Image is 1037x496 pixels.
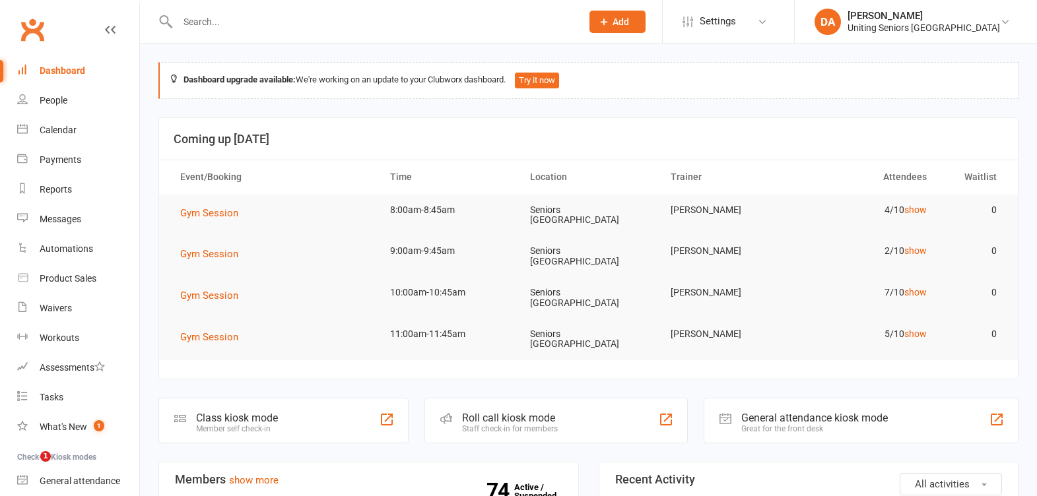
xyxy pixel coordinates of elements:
[518,195,658,236] td: Seniors [GEOGRAPHIC_DATA]
[17,234,139,264] a: Automations
[939,277,1009,308] td: 0
[180,246,248,262] button: Gym Session
[174,133,1003,146] h3: Coming up [DATE]
[180,205,248,221] button: Gym Session
[180,331,238,343] span: Gym Session
[659,277,799,308] td: [PERSON_NAME]
[515,73,559,88] button: Try it now
[174,13,572,31] input: Search...
[17,86,139,115] a: People
[40,451,51,462] span: 1
[378,319,518,350] td: 11:00am-11:45am
[40,392,63,402] div: Tasks
[939,319,1009,350] td: 0
[17,323,139,353] a: Workouts
[904,245,927,256] a: show
[13,451,45,483] iframe: Intercom live chat
[180,207,238,219] span: Gym Session
[799,235,939,266] td: 2/10
[378,160,518,194] th: Time
[180,290,238,301] span: Gym Session
[17,294,139,323] a: Waivers
[40,362,105,373] div: Assessments
[915,478,970,490] span: All activities
[589,11,646,33] button: Add
[40,154,81,165] div: Payments
[184,75,296,84] strong: Dashboard upgrade available:
[180,248,238,260] span: Gym Session
[168,160,378,194] th: Event/Booking
[40,125,77,135] div: Calendar
[904,328,927,339] a: show
[799,319,939,350] td: 5/10
[659,160,799,194] th: Trainer
[518,160,658,194] th: Location
[799,160,939,194] th: Attendees
[17,264,139,294] a: Product Sales
[378,195,518,226] td: 8:00am-8:45am
[613,16,629,27] span: Add
[939,235,1009,266] td: 0
[848,22,1000,34] div: Uniting Seniors [GEOGRAPHIC_DATA]
[741,412,888,424] div: General attendance kiosk mode
[17,353,139,383] a: Assessments
[40,303,72,313] div: Waivers
[659,235,799,266] td: [PERSON_NAME]
[462,424,558,433] div: Staff check-in for members
[40,273,96,284] div: Product Sales
[815,9,841,35] div: DA
[17,175,139,204] a: Reports
[40,95,67,106] div: People
[180,288,248,303] button: Gym Session
[848,10,1000,22] div: [PERSON_NAME]
[17,383,139,412] a: Tasks
[939,195,1009,226] td: 0
[700,7,736,36] span: Settings
[904,204,927,215] a: show
[518,277,658,319] td: Seniors [GEOGRAPHIC_DATA]
[229,474,279,486] a: show more
[659,319,799,350] td: [PERSON_NAME]
[17,115,139,145] a: Calendar
[40,184,72,195] div: Reports
[615,473,1003,486] h3: Recent Activity
[17,204,139,234] a: Messages
[158,62,1019,99] div: We're working on an update to your Clubworx dashboard.
[40,421,87,432] div: What's New
[17,412,139,442] a: What's New1
[518,319,658,360] td: Seniors [GEOGRAPHIC_DATA]
[741,424,888,433] div: Great for the front desk
[378,235,518,266] td: 9:00am-9:45am
[180,329,248,345] button: Gym Session
[799,277,939,308] td: 7/10
[518,235,658,277] td: Seniors [GEOGRAPHIC_DATA]
[94,420,104,431] span: 1
[196,412,278,424] div: Class kiosk mode
[40,476,120,486] div: General attendance
[17,145,139,175] a: Payments
[659,195,799,226] td: [PERSON_NAME]
[17,56,139,86] a: Dashboard
[40,332,79,343] div: Workouts
[40,214,81,224] div: Messages
[40,243,93,254] div: Automations
[462,412,558,424] div: Roll call kiosk mode
[378,277,518,308] td: 10:00am-10:45am
[799,195,939,226] td: 4/10
[16,13,49,46] a: Clubworx
[904,287,927,297] a: show
[939,160,1009,194] th: Waitlist
[17,466,139,496] a: General attendance kiosk mode
[175,473,562,486] h3: Members
[900,473,1002,495] button: All activities
[40,65,85,76] div: Dashboard
[196,424,278,433] div: Member self check-in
